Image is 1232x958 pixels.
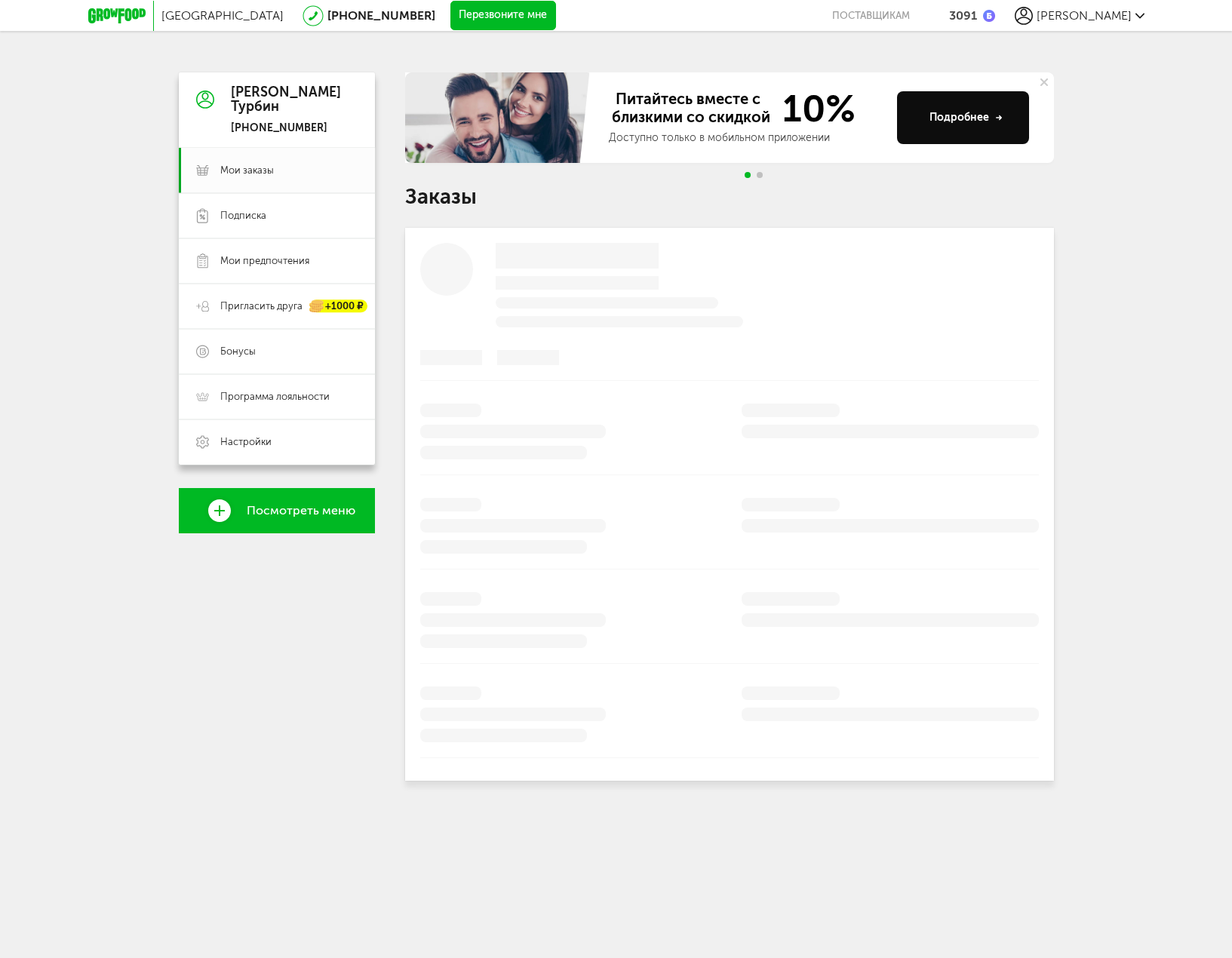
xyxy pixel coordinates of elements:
a: Программа лояльности [179,374,375,419]
span: Пригласить друга [220,299,303,313]
div: [PERSON_NAME] Турбин [231,85,341,115]
span: Go to slide 2 [757,172,763,178]
img: bonus_b.cdccf46.png [983,10,995,22]
span: [GEOGRAPHIC_DATA] [161,8,284,23]
div: Доступно только в мобильном приложении [609,130,885,146]
a: [PHONE_NUMBER] [327,8,435,23]
a: Бонусы [179,329,375,374]
span: [PERSON_NAME] [1037,8,1132,23]
span: Мои заказы [220,164,274,177]
span: Бонусы [220,345,256,358]
a: Пригласить друга +1000 ₽ [179,284,375,329]
div: [PHONE_NUMBER] [231,121,341,135]
span: Подписка [220,209,266,223]
img: family-banner.579af9d.jpg [405,72,594,163]
a: Мои предпочтения [179,238,375,284]
a: Подписка [179,193,375,238]
button: Подробнее [897,91,1029,144]
a: Посмотреть меню [179,488,375,533]
button: Перезвоните мне [450,1,556,31]
a: Мои заказы [179,148,375,193]
span: Посмотреть меню [247,504,355,517]
div: 3091 [949,8,977,23]
div: Подробнее [929,110,1003,125]
div: +1000 ₽ [310,300,367,313]
a: Настройки [179,419,375,465]
span: Настройки [220,435,272,449]
span: Программа лояльности [220,390,330,404]
h1: Заказы [405,187,1054,207]
span: Go to slide 1 [745,172,751,178]
span: Мои предпочтения [220,254,309,268]
span: 10% [773,90,856,127]
span: Питайтесь вместе с близкими со скидкой [609,90,773,127]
